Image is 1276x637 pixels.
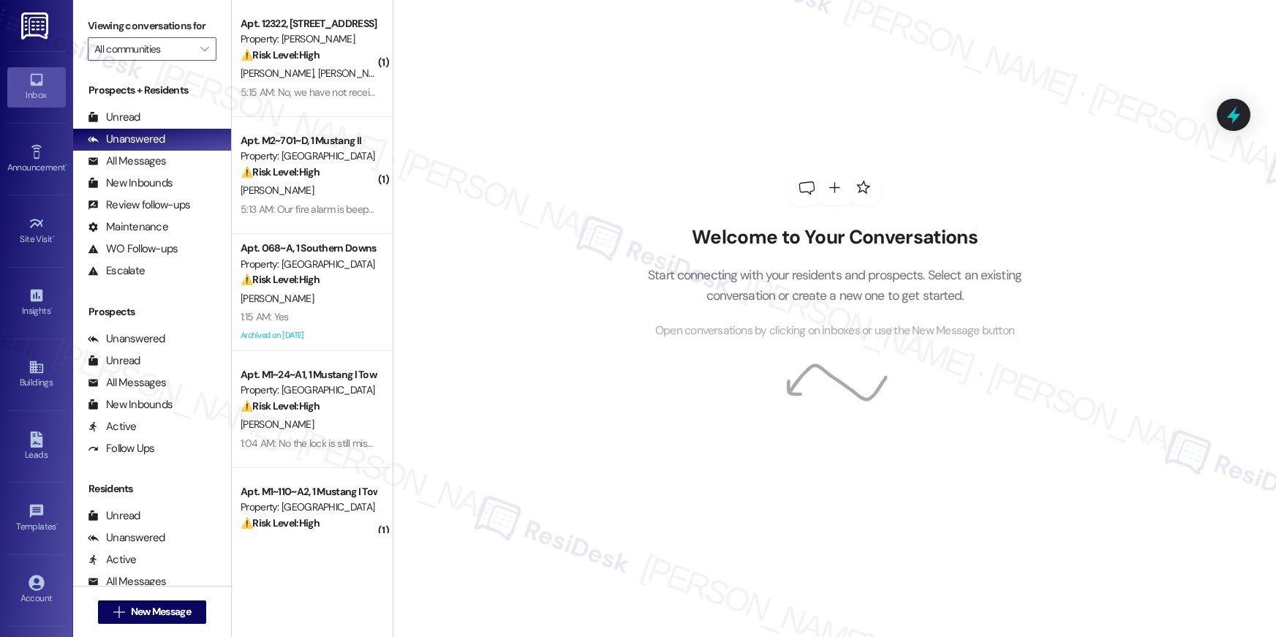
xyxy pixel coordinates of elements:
[88,219,168,235] div: Maintenance
[88,353,140,369] div: Unread
[241,367,376,382] div: Apt. M1~24~A1, 1 Mustang I Townhome
[73,83,231,98] div: Prospects + Residents
[241,184,314,197] span: [PERSON_NAME]
[88,154,166,169] div: All Messages
[7,499,66,538] a: Templates •
[56,519,58,529] span: •
[88,263,145,279] div: Escalate
[241,31,376,47] div: Property: [PERSON_NAME]
[88,574,166,589] div: All Messages
[88,15,216,37] label: Viewing conversations for
[7,355,66,394] a: Buildings
[241,516,320,529] strong: ⚠️ Risk Level: High
[88,176,173,191] div: New Inbounds
[113,606,124,618] i: 
[73,481,231,497] div: Residents
[241,148,376,164] div: Property: [GEOGRAPHIC_DATA]
[241,292,314,305] span: [PERSON_NAME]
[241,500,376,515] div: Property: [GEOGRAPHIC_DATA]
[88,375,166,391] div: All Messages
[7,283,66,323] a: Insights •
[241,437,890,450] div: 1:04 AM: No the lock is still missing, they haven't replaced it yet they just took measurements a...
[98,600,206,624] button: New Message
[241,241,376,256] div: Apt. 068~A, 1 Southern Downs
[241,48,320,61] strong: ⚠️ Risk Level: High
[241,484,376,500] div: Apt. M1~110~A2, 1 Mustang I Townhome
[88,441,155,456] div: Follow Ups
[53,232,55,242] span: •
[241,257,376,272] div: Property: [GEOGRAPHIC_DATA]
[241,165,320,178] strong: ⚠️ Risk Level: High
[88,552,137,568] div: Active
[88,530,165,546] div: Unanswered
[626,226,1044,249] h2: Welcome to Your Conversations
[7,427,66,467] a: Leads
[626,265,1044,306] p: Start connecting with your residents and prospects. Select an existing conversation or create a n...
[318,67,391,80] span: [PERSON_NAME]
[88,241,178,257] div: WO Follow-ups
[241,399,320,412] strong: ⚠️ Risk Level: High
[241,273,320,286] strong: ⚠️ Risk Level: High
[655,322,1014,340] span: Open conversations by clicking on inboxes or use the New Message button
[88,419,137,434] div: Active
[88,397,173,412] div: New Inbounds
[50,304,53,314] span: •
[88,132,165,147] div: Unanswered
[65,160,67,170] span: •
[94,37,193,61] input: All communities
[241,67,318,80] span: [PERSON_NAME]
[73,304,231,320] div: Prospects
[241,133,376,148] div: Apt. M2~701~D, 1 Mustang II
[239,326,377,344] div: Archived on [DATE]
[241,86,904,99] div: 5:15 AM: No, we have not received our mailbox keys. Also are we able to get access to our mailbox...
[21,12,51,39] img: ResiDesk Logo
[7,570,66,610] a: Account
[241,382,376,398] div: Property: [GEOGRAPHIC_DATA]
[7,211,66,251] a: Site Visit •
[131,604,191,619] span: New Message
[88,331,165,347] div: Unanswered
[200,43,208,55] i: 
[241,16,376,31] div: Apt. 12322, [STREET_ADDRESS]
[88,110,140,125] div: Unread
[88,508,140,524] div: Unread
[241,310,289,323] div: 1:15 AM: Yes
[7,67,66,107] a: Inbox
[88,197,190,213] div: Review follow-ups
[241,203,864,216] div: 5:13 AM: Our fire alarm is beeping I think because it needs new batteries. Do you guys have those...
[241,418,314,431] span: [PERSON_NAME]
